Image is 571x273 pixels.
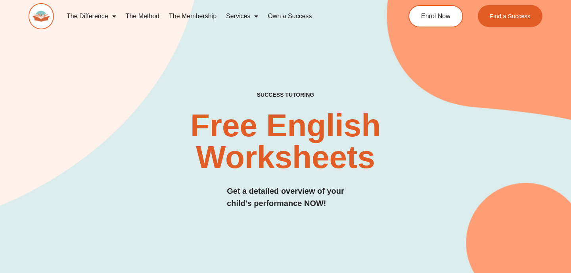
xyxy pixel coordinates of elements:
[121,7,164,25] a: The Method
[408,5,463,27] a: Enrol Now
[478,5,542,27] a: Find a Success
[221,7,263,25] a: Services
[227,185,344,210] h3: Get a detailed overview of your child's performance NOW!
[490,13,531,19] span: Find a Success
[116,110,455,173] h2: Free English Worksheets​
[164,7,221,25] a: The Membership
[421,13,450,19] span: Enrol Now
[209,92,362,98] h4: SUCCESS TUTORING​
[263,7,316,25] a: Own a Success
[62,7,121,25] a: The Difference
[62,7,379,25] nav: Menu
